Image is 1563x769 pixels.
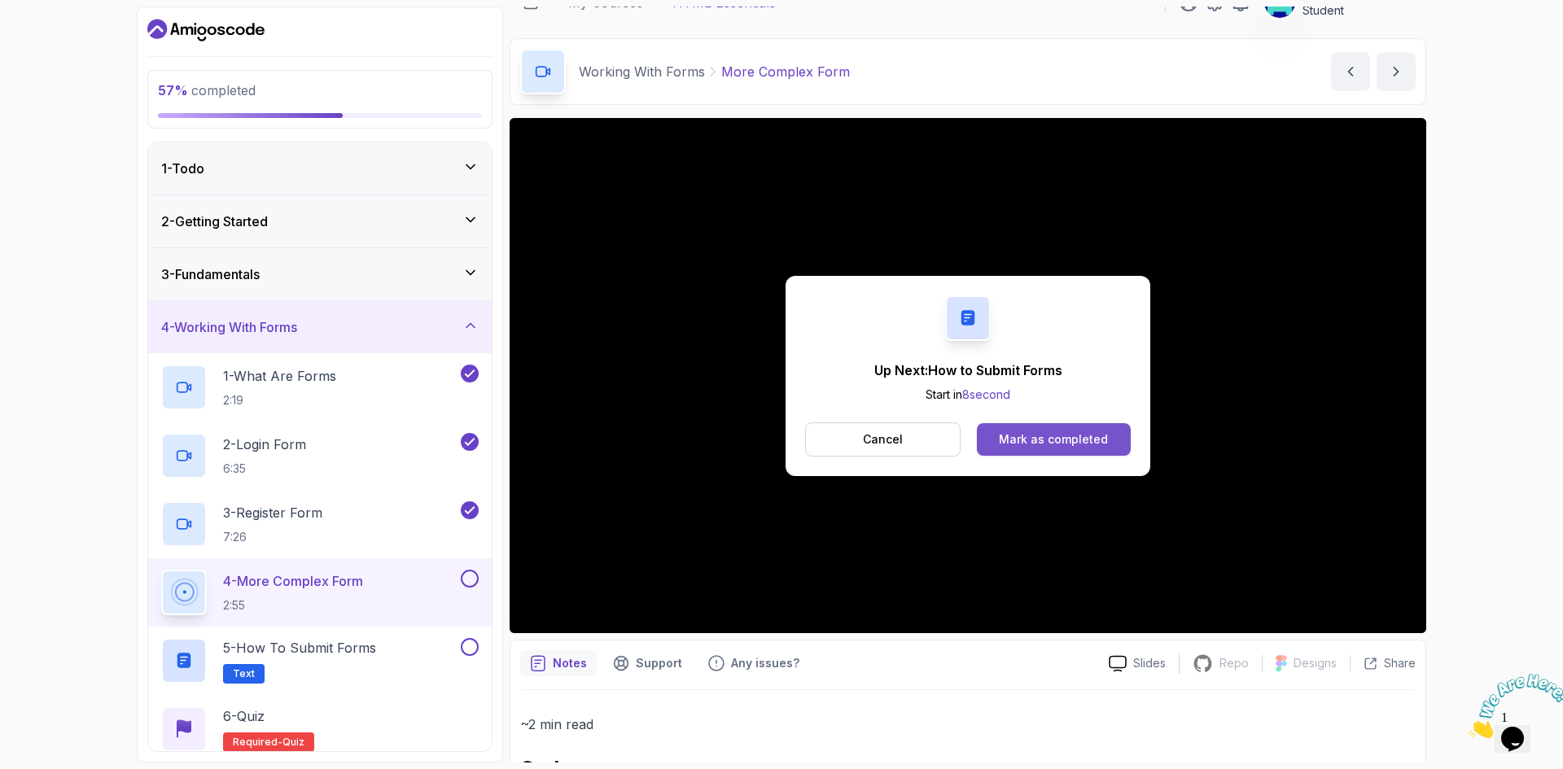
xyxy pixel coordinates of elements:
[161,365,479,410] button: 1-What Are Forms2:19
[1377,52,1416,91] button: next content
[161,638,479,684] button: 5-How to Submit FormsText
[1133,655,1166,671] p: Slides
[1331,52,1370,91] button: previous content
[805,422,961,457] button: Cancel
[223,435,306,454] p: 2 - Login Form
[161,212,268,231] h3: 2 - Getting Started
[1462,667,1563,745] iframe: chat widget
[148,248,492,300] button: 3-Fundamentals
[223,638,376,658] p: 5 - How to Submit Forms
[603,650,692,676] button: Support button
[1302,2,1397,19] p: Student
[1350,655,1416,671] button: Share
[553,655,587,671] p: Notes
[520,650,597,676] button: notes button
[161,501,479,547] button: 3-Register Form7:26
[721,62,850,81] p: More Complex Form
[731,655,799,671] p: Any issues?
[161,570,479,615] button: 4-More Complex Form2:55
[1384,655,1416,671] p: Share
[1294,655,1337,671] p: Designs
[148,142,492,194] button: 1-Todo
[223,597,363,614] p: 2:55
[282,736,304,749] span: quiz
[863,431,903,448] p: Cancel
[874,387,1062,403] p: Start in
[579,62,705,81] p: Working With Forms
[520,713,1416,736] p: ~2 min read
[161,264,260,284] h3: 3 - Fundamentals
[977,423,1131,456] button: Mark as completed
[147,17,265,43] a: Dashboard
[161,159,204,178] h3: 1 - Todo
[161,433,479,478] button: 2-Login Form6:35
[223,706,265,726] p: 6 - Quiz
[1096,655,1179,672] a: Slides
[999,431,1108,448] div: Mark as completed
[223,366,336,386] p: 1 - What Are Forms
[223,571,363,591] p: 4 - More Complex Form
[158,82,188,98] span: 57 %
[7,7,107,71] img: Chat attention grabber
[148,195,492,247] button: 2-Getting Started
[148,301,492,353] button: 4-Working With Forms
[223,503,322,522] p: 3 - Register Form
[161,317,297,337] h3: 4 - Working With Forms
[233,736,282,749] span: Required-
[874,360,1062,380] p: Up Next: How to Submit Forms
[223,461,306,477] p: 6:35
[223,392,336,409] p: 2:19
[161,706,479,752] button: 6-QuizRequired-quiz
[158,82,256,98] span: completed
[233,667,255,680] span: Text
[698,650,809,676] button: Feedback button
[1219,655,1249,671] p: Repo
[223,529,322,545] p: 7:26
[636,655,682,671] p: Support
[510,118,1426,633] iframe: 4 - More Complex Form
[962,387,1010,401] span: 8 second
[7,7,13,20] span: 1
